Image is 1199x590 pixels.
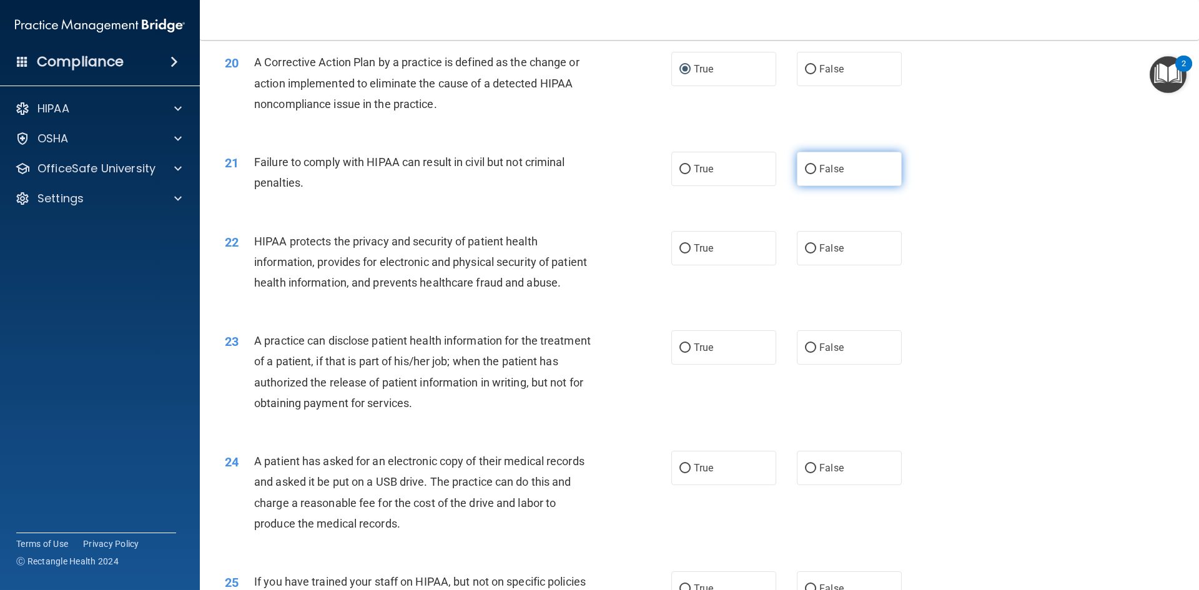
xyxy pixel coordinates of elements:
span: 23 [225,334,239,349]
span: 22 [225,235,239,250]
span: True [694,342,713,353]
input: True [679,343,691,353]
span: Ⓒ Rectangle Health 2024 [16,555,119,568]
p: OfficeSafe University [37,161,155,176]
span: A patient has asked for an electronic copy of their medical records and asked it be put on a USB ... [254,455,585,530]
a: OfficeSafe University [15,161,182,176]
input: False [805,65,816,74]
span: True [694,63,713,75]
span: A practice can disclose patient health information for the treatment of a patient, if that is par... [254,334,591,410]
input: True [679,244,691,253]
span: 21 [225,155,239,170]
span: Failure to comply with HIPAA can result in civil but not criminal penalties. [254,155,565,189]
span: 25 [225,575,239,590]
span: False [819,242,844,254]
span: False [819,342,844,353]
input: False [805,464,816,473]
img: PMB logo [15,13,185,38]
span: 24 [225,455,239,470]
input: True [679,165,691,174]
h4: Compliance [37,53,124,71]
p: OSHA [37,131,69,146]
input: False [805,165,816,174]
input: True [679,464,691,473]
a: HIPAA [15,101,182,116]
p: HIPAA [37,101,69,116]
a: OSHA [15,131,182,146]
span: True [694,242,713,254]
span: 20 [225,56,239,71]
button: Open Resource Center, 2 new notifications [1150,56,1187,93]
a: Terms of Use [16,538,68,550]
span: False [819,63,844,75]
input: True [679,65,691,74]
span: True [694,163,713,175]
span: False [819,163,844,175]
span: True [694,462,713,474]
p: Settings [37,191,84,206]
span: HIPAA protects the privacy and security of patient health information, provides for electronic an... [254,235,587,289]
input: False [805,244,816,253]
div: 2 [1182,64,1186,80]
span: False [819,462,844,474]
a: Privacy Policy [83,538,139,550]
span: A Corrective Action Plan by a practice is defined as the change or action implemented to eliminat... [254,56,580,110]
input: False [805,343,816,353]
a: Settings [15,191,182,206]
